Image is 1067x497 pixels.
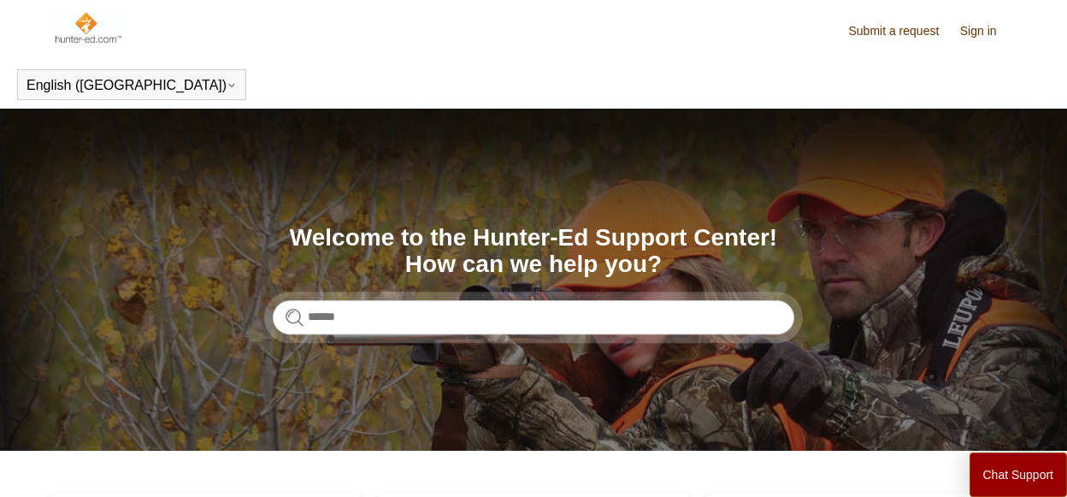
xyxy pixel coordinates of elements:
img: Hunter-Ed Help Center home page [53,10,122,44]
a: Submit a request [848,22,956,40]
h1: Welcome to the Hunter-Ed Support Center! How can we help you? [273,225,794,278]
input: Search [273,300,794,334]
button: English ([GEOGRAPHIC_DATA]) [27,78,237,93]
a: Sign in [960,22,1014,40]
